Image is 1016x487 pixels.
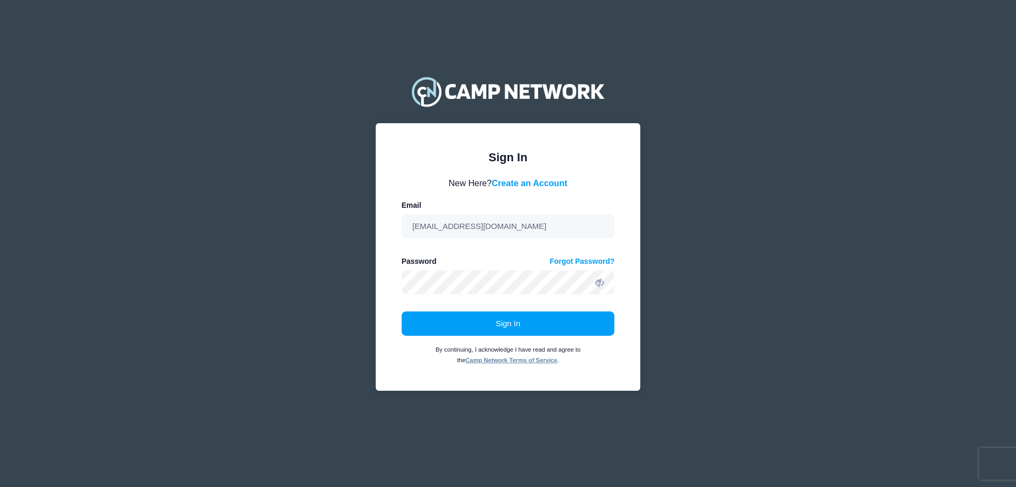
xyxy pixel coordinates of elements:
label: Email [402,200,421,211]
div: Sign In [402,149,615,166]
button: Sign In [402,311,615,336]
a: Forgot Password? [550,256,615,267]
img: Camp Network [407,70,609,113]
a: Create an Account [492,178,567,188]
small: By continuing, I acknowledge I have read and agree to the . [436,346,580,363]
div: New Here? [402,177,615,189]
label: Password [402,256,437,267]
a: Camp Network Terms of Service [466,357,557,363]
